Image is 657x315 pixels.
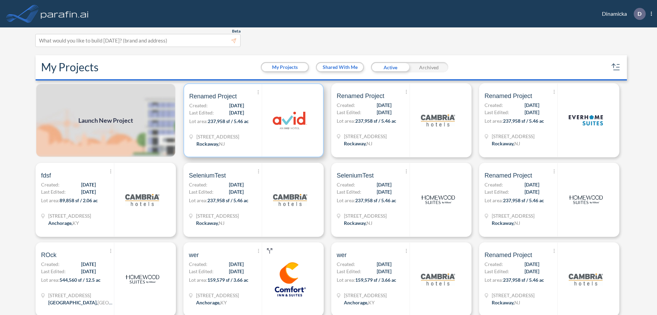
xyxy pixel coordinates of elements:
span: Lot area: [485,118,503,124]
span: NJ [366,141,372,146]
span: [DATE] [229,261,244,268]
span: wer [189,251,199,259]
button: Shared With Me [317,63,363,71]
span: [GEOGRAPHIC_DATA] [98,300,146,305]
span: [DATE] [81,181,96,188]
span: Rockaway , [492,300,514,305]
img: logo [421,103,455,137]
a: Renamed ProjectCreated:[DATE]Last Edited:[DATE]Lot area:237,958 sf / 5.46 ac[STREET_ADDRESS]Rocka... [328,83,476,157]
span: [DATE] [377,101,391,109]
span: NJ [514,141,520,146]
span: 321 Mt Hope Ave [344,133,387,140]
span: Anchorage , [48,220,73,226]
span: 237,958 sf / 5.46 ac [355,197,396,203]
span: [DATE] [81,268,96,275]
span: [DATE] [377,261,391,268]
span: 237,958 sf / 5.46 ac [503,118,544,124]
span: NJ [219,141,225,147]
span: Created: [189,261,207,268]
span: Last Edited: [485,109,509,116]
span: [DATE] [525,261,539,268]
span: [DATE] [525,268,539,275]
span: [DATE] [525,101,539,109]
span: 237,958 sf / 5.46 ac [503,197,544,203]
span: 1790 Evergreen Rd [344,292,387,299]
span: Renamed Project [485,251,532,259]
div: Rockaway, NJ [344,140,372,147]
span: [DATE] [229,102,244,109]
span: Created: [41,261,60,268]
span: [DATE] [81,188,96,195]
a: fdsfCreated:[DATE]Last Edited:[DATE]Lot area:89,858 sf / 2.06 ac[STREET_ADDRESS]Anchorage,KYlogo [33,163,181,237]
span: Last Edited: [337,188,361,195]
span: Anchorage , [196,300,220,305]
a: Renamed ProjectCreated:[DATE]Last Edited:[DATE]Lot area:237,958 sf / 5.46 ac[STREET_ADDRESS]Rocka... [476,83,624,157]
span: [DATE] [525,181,539,188]
span: 321 Mt Hope Ave [196,133,239,140]
span: Lot area: [189,197,207,203]
span: ROck [41,251,56,259]
span: Last Edited: [189,268,214,275]
div: Anchorage, KY [48,219,79,227]
span: 1790 Evergreen Rd [196,292,239,299]
span: Rockaway , [344,220,366,226]
span: Created: [485,261,503,268]
div: Anchorage, KY [196,299,227,306]
span: Last Edited: [337,268,361,275]
span: KY [73,220,79,226]
div: Rockaway, NJ [344,219,372,227]
img: add [36,83,176,157]
span: NJ [366,220,372,226]
a: SeleniumTestCreated:[DATE]Last Edited:[DATE]Lot area:237,958 sf / 5.46 ac[STREET_ADDRESS]Rockaway... [328,163,476,237]
span: Created: [485,181,503,188]
span: Last Edited: [485,188,509,195]
span: Lot area: [337,277,355,283]
span: [DATE] [377,188,391,195]
span: Rockaway , [344,141,366,146]
a: Renamed ProjectCreated:[DATE]Last Edited:[DATE]Lot area:237,958 sf / 5.46 ac[STREET_ADDRESS]Rocka... [476,163,624,237]
span: 237,958 sf / 5.46 ac [208,118,249,124]
img: logo [273,262,307,296]
span: Renamed Project [337,92,384,100]
span: Created: [41,181,60,188]
span: [DATE] [377,268,391,275]
span: Renamed Project [189,92,237,100]
span: KY [220,300,227,305]
span: 321 Mt Hope Ave [492,133,534,140]
span: Anchorage , [344,300,368,305]
a: Launch New Project [36,83,176,157]
span: SeleniumTest [189,171,226,180]
span: [DATE] [229,181,244,188]
span: fdsf [41,171,51,180]
a: SeleniumTestCreated:[DATE]Last Edited:[DATE]Lot area:237,958 sf / 5.46 ac[STREET_ADDRESS]Rockaway... [181,163,328,237]
span: Last Edited: [337,109,361,116]
span: [GEOGRAPHIC_DATA] , [48,300,98,305]
div: Archived [410,62,448,72]
span: Rockaway , [196,141,219,147]
div: Rockaway, NJ [196,140,225,147]
span: Beta [232,28,241,34]
span: Lot area: [337,197,355,203]
span: Rockaway , [492,220,514,226]
span: [DATE] [525,188,539,195]
span: 321 Mt Hope Ave [492,212,534,219]
span: [DATE] [229,109,244,116]
span: 159,579 sf / 3.66 ac [207,277,248,283]
span: Renamed Project [485,171,532,180]
span: [DATE] [229,268,244,275]
span: 321 Mt Hope Ave [196,212,239,219]
span: 237,958 sf / 5.46 ac [207,197,248,203]
div: Houston, TX [48,299,113,306]
span: Lot area: [41,277,60,283]
button: My Projects [262,63,308,71]
div: Dinamicka [592,8,652,20]
span: 237,958 sf / 5.46 ac [503,277,544,283]
span: 159,579 sf / 3.66 ac [355,277,396,283]
span: Renamed Project [485,92,532,100]
img: logo [569,183,603,217]
span: wer [337,251,347,259]
span: Last Edited: [41,268,66,275]
span: Lot area: [337,118,355,124]
span: Created: [337,101,355,109]
span: Created: [485,101,503,109]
